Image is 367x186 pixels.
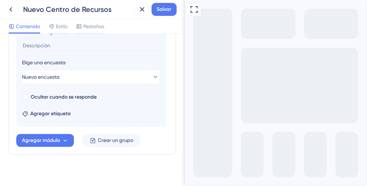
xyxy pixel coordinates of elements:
[22,41,162,51] input: Descripción
[30,109,71,118] span: Agregar etiqueta
[37,4,39,9] div: 3
[157,5,172,14] span: Salvar
[22,58,161,67] div: Elige una encuesta
[98,136,134,145] span: Crear un grupo
[16,134,74,147] button: Agregar módulo
[22,109,71,118] button: Agregar etiqueta
[16,22,40,31] span: Contenido
[22,73,60,81] span: Nueva encuesta
[152,3,177,16] button: Salvar
[22,136,60,145] span: Agregar módulo
[31,93,97,101] span: Ocultar cuando se responde
[83,134,140,147] button: Crear un grupo
[23,4,133,14] div: Nuevo Centro de Recursos
[56,22,67,31] span: Estilo
[4,2,32,10] span: Comenzar
[83,22,104,31] span: Pestañas
[22,70,159,84] button: Nueva encuesta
